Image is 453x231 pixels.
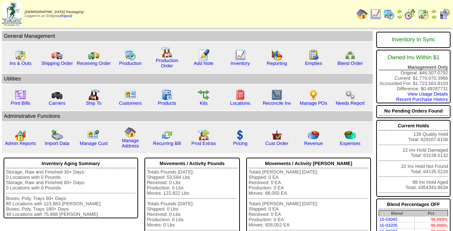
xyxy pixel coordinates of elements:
[194,61,213,66] a: Add Note
[345,89,356,101] img: workflow.png
[271,129,283,141] img: cust_order.png
[6,169,136,217] div: Storage, Raw and Finished 30+ Days: 0 Locations with 0 Pounds Storage, Raw and Finished 60+ Days:...
[418,8,429,20] img: calendarinout.gif
[265,141,288,146] a: Cust Order
[271,49,283,61] img: graph.gif
[379,65,448,70] div: Management Only
[5,141,36,146] a: Admin Reports
[379,121,448,130] div: Current Holds
[161,47,173,58] img: factory.gif
[379,107,448,116] div: No Pending Orders Found
[2,74,373,84] td: Utilities
[379,211,415,217] th: Blend
[431,14,437,20] img: arrowright.gif
[235,89,246,101] img: locations.gif
[51,49,63,61] img: truck.gif
[86,101,101,106] a: Ship To
[370,8,381,20] img: line_graph.gif
[308,49,319,61] img: workorder.gif
[49,101,65,106] a: Carriers
[45,141,69,146] a: Import Data
[415,217,448,223] td: 99.999%
[2,2,21,26] img: zoroco-logo-small.webp
[125,89,136,101] img: customers.gif
[300,101,327,106] a: Manage POs
[376,120,451,197] div: 138 Quality Hold Total: 629107.6156 22 Inv Hold Damaged Total: 63139.5132 22 Inv Hold Not Found T...
[267,61,287,66] a: Reporting
[60,14,72,18] a: (logout)
[379,33,448,47] div: Inventory In Sync
[119,101,142,106] a: Customers
[308,129,319,141] img: pie_chart.png
[379,200,448,209] div: Blend Percentages OFF
[6,159,136,168] div: Inventory Aging Summary
[379,217,397,222] a: 15-03045
[233,141,248,146] a: Pricing
[397,8,402,14] img: arrowleft.gif
[125,127,136,138] img: home.gif
[198,49,209,61] img: orders.gif
[10,61,31,66] a: Ins & Outs
[235,49,246,61] img: line_graph.gif
[231,61,250,66] a: Inventory
[161,89,173,101] img: cabinet.gif
[340,141,361,146] a: Expenses
[404,8,416,20] img: calendarblend.gif
[88,89,99,101] img: factory2.gif
[305,61,322,66] a: Empties
[263,101,291,106] a: Reconcile Inv
[383,8,395,20] img: calendarprod.gif
[304,141,323,146] a: Revenue
[356,8,368,20] img: home.gif
[379,51,448,65] div: Owned Inv Within $1
[345,49,356,61] img: network.png
[198,89,209,101] img: workflow.gif
[156,58,178,68] a: Production Order
[15,49,26,61] img: calendarinout.gif
[379,223,397,228] a: 15-03205
[88,49,99,61] img: truck2.gif
[122,138,139,148] a: Manage Address
[119,61,142,66] a: Production
[153,141,181,146] a: Recurring Bill
[308,89,319,101] img: po.png
[161,129,173,141] img: reconcile.gif
[415,211,448,217] th: Pct
[376,50,451,103] div: Original: $46,507.0792 Current: $1,770,070.3966 Accounted For: $1,723,563.8103 Difference: $0.492...
[15,129,26,141] img: graph2.png
[336,101,365,106] a: Needs Report
[191,141,216,146] a: Prod Extras
[230,101,250,106] a: Locations
[396,97,448,102] a: Recent Purchase History
[415,223,448,229] td: 99.998%
[439,8,450,20] img: calendarcustomer.gif
[77,61,111,66] a: Receiving Order
[249,159,369,168] div: Movements / Activity [PERSON_NAME]
[51,129,63,141] img: import.gif
[345,129,356,141] img: pie_chart2.png
[15,89,26,101] img: invoice2.gif
[125,49,136,61] img: calendarprod.gif
[2,111,373,121] td: Adminstrative Functions
[271,89,283,101] img: line_graph2.gif
[198,129,209,141] img: prodextras.gif
[80,141,107,146] a: Manage Cust
[41,61,73,66] a: Shipping Order
[87,129,100,141] img: managecust.png
[158,101,176,106] a: Products
[147,159,237,168] div: Movements / Activity Pounds
[11,101,30,106] a: Print Bills
[408,91,448,97] a: View Usage Details
[200,101,207,106] a: Kits
[51,89,63,101] img: truck3.gif
[397,14,402,20] img: arrowright.gif
[25,10,83,18] span: Logged in as Sridgway
[25,10,83,14] span: [DEMOGRAPHIC_DATA] Packaging
[235,129,246,141] img: dollar.gif
[431,8,437,14] img: arrowleft.gif
[2,31,373,41] td: General Management
[337,61,363,66] a: Blend Order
